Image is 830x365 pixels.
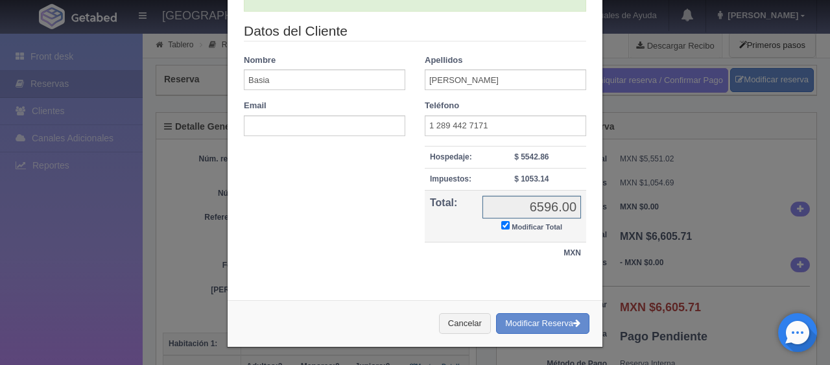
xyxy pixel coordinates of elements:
strong: MXN [563,248,581,257]
strong: $ 1053.14 [514,174,549,183]
input: Modificar Total [501,221,510,230]
label: Apellidos [425,54,463,67]
label: Nombre [244,54,276,67]
button: Modificar Reserva [496,313,589,335]
button: Cancelar [439,313,491,335]
strong: $ 5542.86 [514,152,549,161]
th: Impuestos: [425,168,477,190]
th: Hospedaje: [425,146,477,168]
th: Total: [425,191,477,242]
label: Teléfono [425,100,459,112]
small: Modificar Total [512,223,562,231]
legend: Datos del Cliente [244,21,586,41]
label: Email [244,100,267,112]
